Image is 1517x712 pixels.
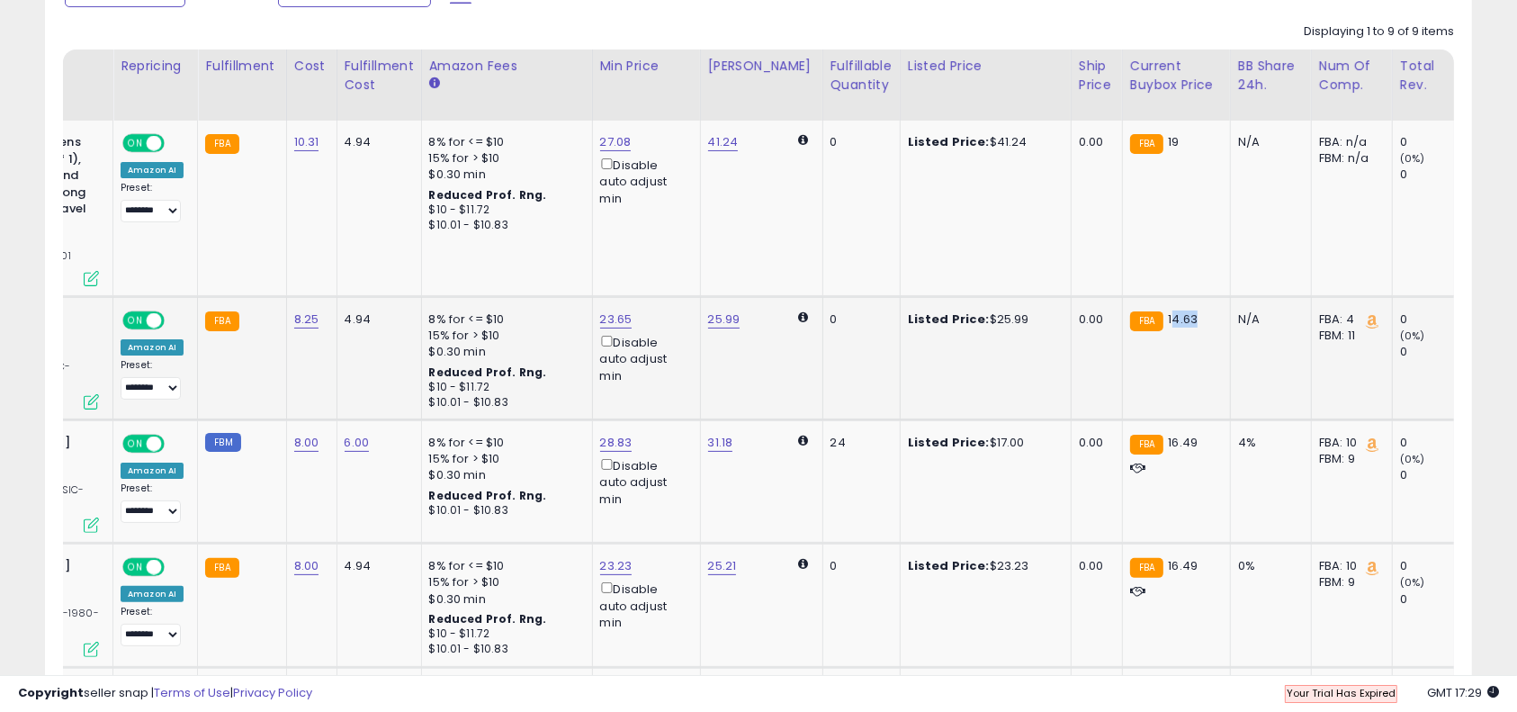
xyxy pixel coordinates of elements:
div: Amazon AI [121,586,184,602]
div: $0.30 min [429,467,579,483]
span: ON [124,560,147,575]
div: 0 [830,558,886,574]
a: 6.00 [345,434,370,452]
div: 8% for <= $10 [429,435,579,451]
div: Preset: [121,606,184,646]
div: $10.01 - $10.83 [429,642,579,657]
div: Ship Price [1079,57,1115,95]
div: 15% for > $10 [429,150,579,167]
div: Fulfillable Quantity [830,57,893,95]
a: 28.83 [600,434,633,452]
div: 0 [1400,344,1473,360]
div: BB Share 24h. [1238,57,1304,95]
div: $0.30 min [429,167,579,183]
div: Amazon Fees [429,57,585,76]
div: FBA: 4 [1319,311,1378,328]
small: FBA [205,311,238,331]
div: Min Price [600,57,693,76]
div: $10.01 - $10.83 [429,395,579,410]
div: 15% for > $10 [429,451,579,467]
a: 8.00 [294,434,319,452]
div: FBA: 10 [1319,435,1378,451]
div: $10 - $11.72 [429,626,579,642]
div: 0 [1400,311,1473,328]
small: FBA [1130,134,1163,154]
div: 8% for <= $10 [429,558,579,574]
div: Amazon AI [121,162,184,178]
div: FBM: 9 [1319,451,1378,467]
div: Num of Comp. [1319,57,1385,95]
div: $10.01 - $10.83 [429,218,579,233]
span: ON [124,136,147,151]
div: 4% [1238,435,1297,451]
div: 0 [1400,591,1473,608]
div: FBM: 11 [1319,328,1378,344]
small: FBA [1130,311,1163,331]
div: 4.94 [345,558,408,574]
b: Reduced Prof. Rng. [429,187,547,203]
div: seller snap | | [18,685,312,702]
div: 4.94 [345,311,408,328]
b: Listed Price: [908,434,990,451]
div: 15% for > $10 [429,328,579,344]
b: Reduced Prof. Rng. [429,365,547,380]
div: 4.94 [345,134,408,150]
small: FBA [205,134,238,154]
span: OFF [162,136,191,151]
div: 15% for > $10 [429,574,579,590]
b: Reduced Prof. Rng. [429,488,547,503]
span: OFF [162,437,191,452]
div: 0 [1400,558,1473,574]
div: N/A [1238,134,1297,150]
div: Preset: [121,182,184,222]
div: Fulfillment [205,57,278,76]
small: FBA [1130,435,1163,455]
a: 41.24 [708,133,739,151]
div: $10 - $11.72 [429,203,579,218]
span: 2025-09-14 17:29 GMT [1427,684,1499,701]
small: FBM [205,433,240,452]
div: Disable auto adjust min [600,155,687,207]
div: Total Rev. [1400,57,1466,95]
span: 19 [1168,133,1179,150]
div: Amazon AI [121,339,184,356]
div: 0.00 [1079,558,1109,574]
div: 8% for <= $10 [429,311,579,328]
span: 16.49 [1168,557,1198,574]
b: Listed Price: [908,557,990,574]
div: Disable auto adjust min [600,332,687,384]
div: Disable auto adjust min [600,579,687,631]
div: $17.00 [908,435,1057,451]
div: 0% [1238,558,1297,574]
span: OFF [162,560,191,575]
a: 25.21 [708,557,737,575]
span: ON [124,437,147,452]
div: $23.23 [908,558,1057,574]
div: $0.30 min [429,591,579,608]
div: Preset: [121,482,184,523]
span: 16.49 [1168,434,1198,451]
span: ON [124,313,147,329]
div: FBM: 9 [1319,574,1378,590]
a: 23.23 [600,557,633,575]
div: $10.01 - $10.83 [429,503,579,518]
a: Terms of Use [154,684,230,701]
a: Privacy Policy [233,684,312,701]
div: [PERSON_NAME] [708,57,815,76]
div: Amazon AI [121,463,184,479]
small: FBA [1130,558,1163,578]
b: Listed Price: [908,133,990,150]
a: 8.25 [294,311,319,329]
div: FBM: n/a [1319,150,1378,167]
span: OFF [162,313,191,329]
div: $0.30 min [429,344,579,360]
div: FBA: 10 [1319,558,1378,574]
div: 0 [830,311,886,328]
small: (0%) [1400,452,1425,466]
div: $41.24 [908,134,1057,150]
a: 27.08 [600,133,632,151]
small: (0%) [1400,329,1425,343]
a: 10.31 [294,133,319,151]
div: 0 [1400,167,1473,183]
div: N/A [1238,311,1297,328]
